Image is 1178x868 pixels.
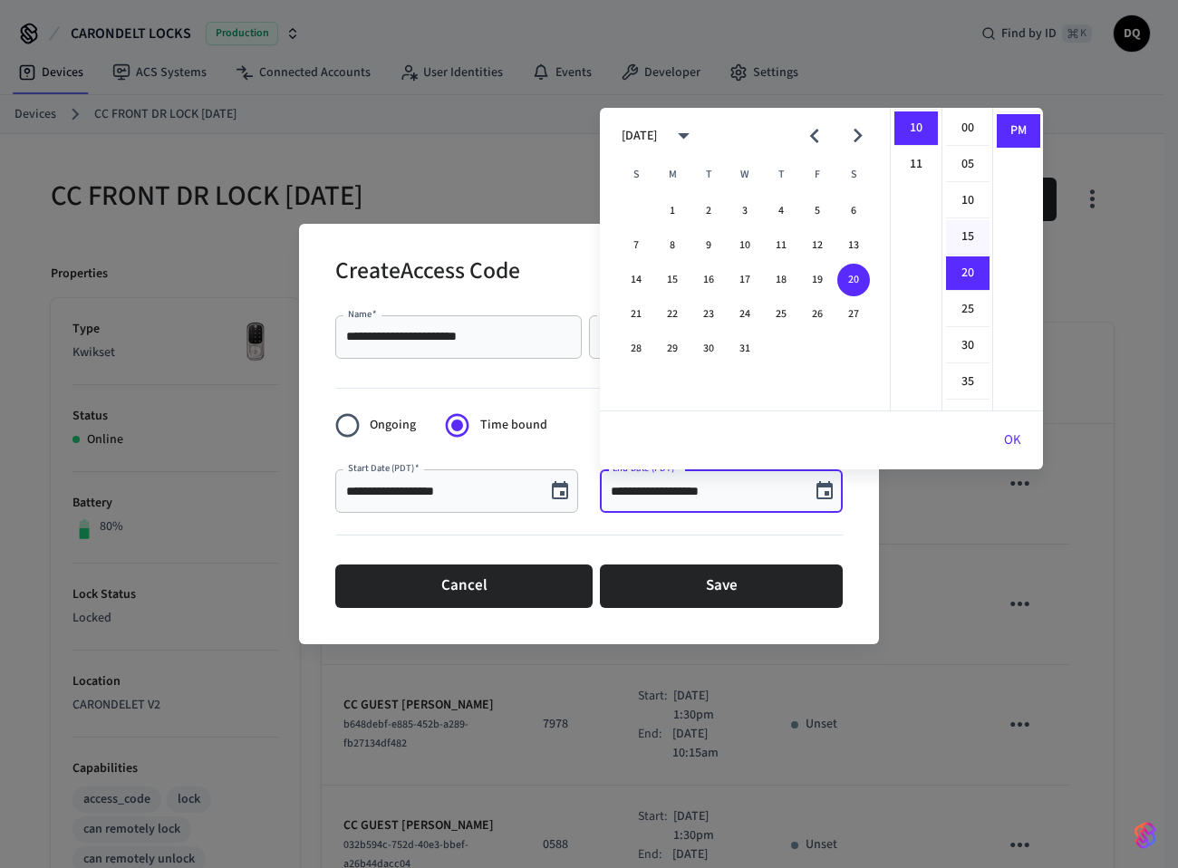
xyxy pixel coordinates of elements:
[620,157,652,193] span: Sunday
[837,229,870,262] button: 13
[941,108,992,410] ul: Select minutes
[729,298,761,331] button: 24
[946,111,990,146] li: 0 minutes
[946,401,990,436] li: 40 minutes
[946,256,990,291] li: 20 minutes
[946,365,990,400] li: 35 minutes
[894,111,938,146] li: 10 hours
[806,473,843,509] button: Choose date, selected date is Dec 20, 2025
[765,298,797,331] button: 25
[801,298,834,331] button: 26
[692,333,725,365] button: 30
[765,229,797,262] button: 11
[348,307,377,321] label: Name
[692,195,725,227] button: 2
[793,114,835,157] button: Previous month
[836,114,879,157] button: Next month
[1135,821,1156,850] img: SeamLogoGradient.69752ec5.svg
[656,333,689,365] button: 29
[620,229,652,262] button: 7
[801,229,834,262] button: 12
[765,195,797,227] button: 4
[765,264,797,296] button: 18
[662,114,705,157] button: calendar view is open, switch to year view
[692,264,725,296] button: 16
[692,157,725,193] span: Tuesday
[946,184,990,218] li: 10 minutes
[335,246,520,301] h2: Create Access Code
[946,148,990,182] li: 5 minutes
[600,564,843,608] button: Save
[729,264,761,296] button: 17
[765,157,797,193] span: Thursday
[801,264,834,296] button: 19
[801,195,834,227] button: 5
[729,333,761,365] button: 31
[946,329,990,363] li: 30 minutes
[946,220,990,255] li: 15 minutes
[992,108,1043,410] ul: Select meridiem
[656,298,689,331] button: 22
[622,127,657,146] div: [DATE]
[837,298,870,331] button: 27
[656,229,689,262] button: 8
[801,157,834,193] span: Friday
[894,148,938,181] li: 11 hours
[542,473,578,509] button: Choose date, selected date is Dec 14, 2025
[335,564,593,608] button: Cancel
[729,157,761,193] span: Wednesday
[837,157,870,193] span: Saturday
[946,293,990,327] li: 25 minutes
[837,195,870,227] button: 6
[620,264,652,296] button: 14
[891,108,941,410] ul: Select hours
[480,416,547,435] span: Time bound
[656,264,689,296] button: 15
[729,195,761,227] button: 3
[620,333,652,365] button: 28
[692,229,725,262] button: 9
[729,229,761,262] button: 10
[348,461,419,475] label: Start Date (PDT)
[982,419,1043,462] button: OK
[997,114,1040,148] li: PM
[656,195,689,227] button: 1
[620,298,652,331] button: 21
[656,157,689,193] span: Monday
[692,298,725,331] button: 23
[370,416,416,435] span: Ongoing
[837,264,870,296] button: 20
